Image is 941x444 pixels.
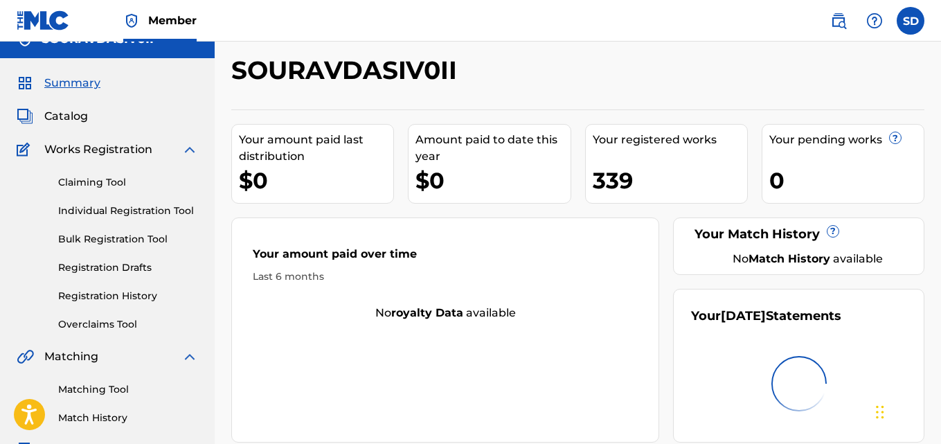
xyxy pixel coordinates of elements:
[44,108,88,125] span: Catalog
[890,132,901,143] span: ?
[148,12,197,28] span: Member
[691,307,841,326] div: Your Statements
[415,165,570,196] div: $0
[769,132,924,148] div: Your pending works
[253,246,638,269] div: Your amount paid over time
[861,7,888,35] div: Help
[830,12,847,29] img: search
[771,356,827,411] img: preloader
[897,7,924,35] div: User Menu
[769,165,924,196] div: 0
[17,75,100,91] a: SummarySummary
[239,132,393,165] div: Your amount paid last distribution
[708,251,906,267] div: No available
[44,141,152,158] span: Works Registration
[17,141,35,158] img: Works Registration
[239,165,393,196] div: $0
[17,75,33,91] img: Summary
[58,232,198,247] a: Bulk Registration Tool
[44,75,100,91] span: Summary
[58,260,198,275] a: Registration Drafts
[58,289,198,303] a: Registration History
[58,382,198,397] a: Matching Tool
[876,391,884,433] div: Drag
[58,204,198,218] a: Individual Registration Tool
[391,306,463,319] strong: royalty data
[827,226,839,237] span: ?
[593,132,747,148] div: Your registered works
[181,348,198,365] img: expand
[872,378,941,444] iframe: Chat Widget
[17,108,33,125] img: Catalog
[415,132,570,165] div: Amount paid to date this year
[749,252,830,265] strong: Match History
[17,348,34,365] img: Matching
[253,269,638,284] div: Last 6 months
[123,12,140,29] img: Top Rightsholder
[17,108,88,125] a: CatalogCatalog
[825,7,852,35] a: Public Search
[181,141,198,158] img: expand
[58,175,198,190] a: Claiming Tool
[44,348,98,365] span: Matching
[866,12,883,29] img: help
[593,165,747,196] div: 339
[691,225,906,244] div: Your Match History
[721,308,766,323] span: [DATE]
[231,55,464,86] h2: SOURAVDASIV0II
[17,10,70,30] img: MLC Logo
[232,305,658,321] div: No available
[58,411,198,425] a: Match History
[58,317,198,332] a: Overclaims Tool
